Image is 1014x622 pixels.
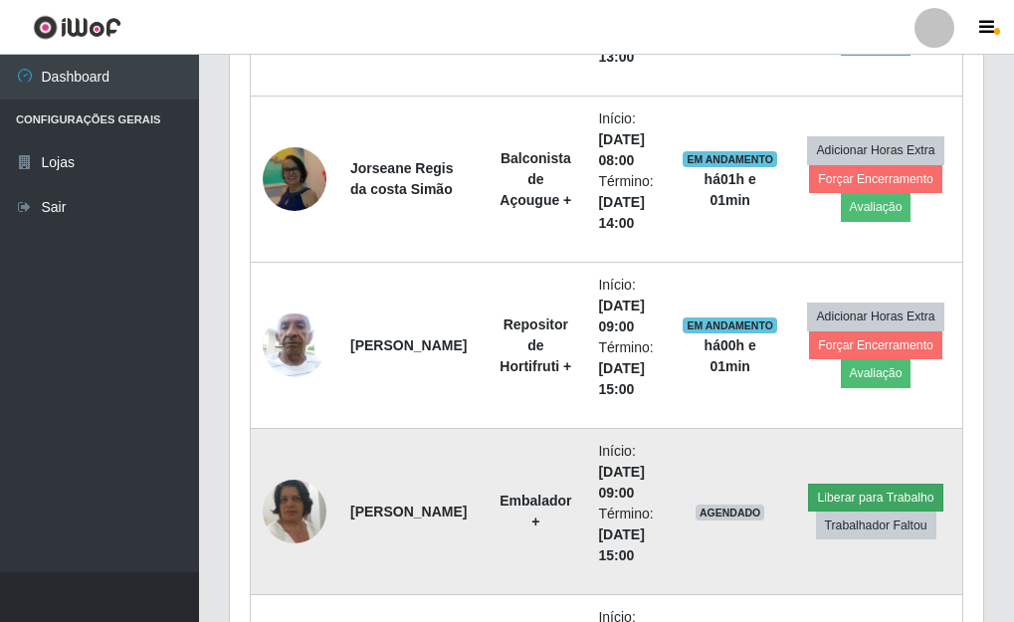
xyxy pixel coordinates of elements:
strong: Jorseane Regis da costa Simão [350,160,454,197]
strong: Balconista de Açougue + [500,150,571,208]
time: [DATE] 14:00 [598,194,644,231]
time: [DATE] 15:00 [598,360,644,397]
strong: Repositor de Hortifruti + [500,316,571,374]
img: CoreUI Logo [33,15,121,40]
time: [DATE] 09:00 [598,298,644,334]
img: 1743965211684.jpeg [263,303,326,387]
time: [DATE] 09:00 [598,464,644,501]
span: AGENDADO [696,505,765,520]
button: Forçar Encerramento [809,165,942,193]
li: Término: [598,171,659,234]
li: Início: [598,108,659,171]
time: [DATE] 15:00 [598,526,644,563]
li: Término: [598,504,659,566]
button: Forçar Encerramento [809,331,942,359]
strong: [PERSON_NAME] [350,337,467,353]
button: Adicionar Horas Extra [807,136,943,164]
li: Início: [598,275,659,337]
button: Avaliação [841,193,912,221]
span: EM ANDAMENTO [683,151,777,167]
button: Avaliação [841,359,912,387]
li: Término: [598,337,659,400]
img: 1676496034794.jpeg [263,455,326,568]
img: 1681351317309.jpeg [263,145,326,214]
strong: há 01 h e 01 min [705,171,756,208]
button: Trabalhador Faltou [816,512,936,539]
time: [DATE] 08:00 [598,131,644,168]
span: EM ANDAMENTO [683,317,777,333]
strong: há 00 h e 01 min [705,337,756,374]
button: Liberar para Trabalho [808,484,942,512]
li: Início: [598,441,659,504]
strong: Embalador + [500,493,571,529]
strong: [PERSON_NAME] [350,504,467,519]
button: Adicionar Horas Extra [807,303,943,330]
